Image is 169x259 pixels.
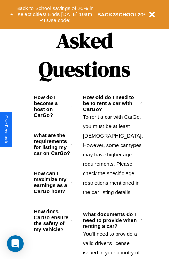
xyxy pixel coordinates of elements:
[83,112,143,197] p: To rent a car with CarGo, you must be at least [DEMOGRAPHIC_DATA]. However, some car types may ha...
[34,208,71,232] h3: How does CarGo ensure the safety of my vehicle?
[34,170,71,194] h3: How can I maximize my earnings as a CarGo host?
[13,3,97,25] button: Back to School savings of 20% in select cities! Ends [DATE] 10am PT.Use code:
[3,115,8,143] div: Give Feedback
[7,235,24,252] div: Open Intercom Messenger
[97,12,144,17] b: BACK2SCHOOL20
[34,94,70,118] h3: How do I become a host on CarGo?
[83,211,141,229] h3: What documents do I need to provide when renting a car?
[83,94,140,112] h3: How old do I need to be to rent a car with CarGo?
[34,132,71,156] h3: What are the requirements for listing my car on CarGo?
